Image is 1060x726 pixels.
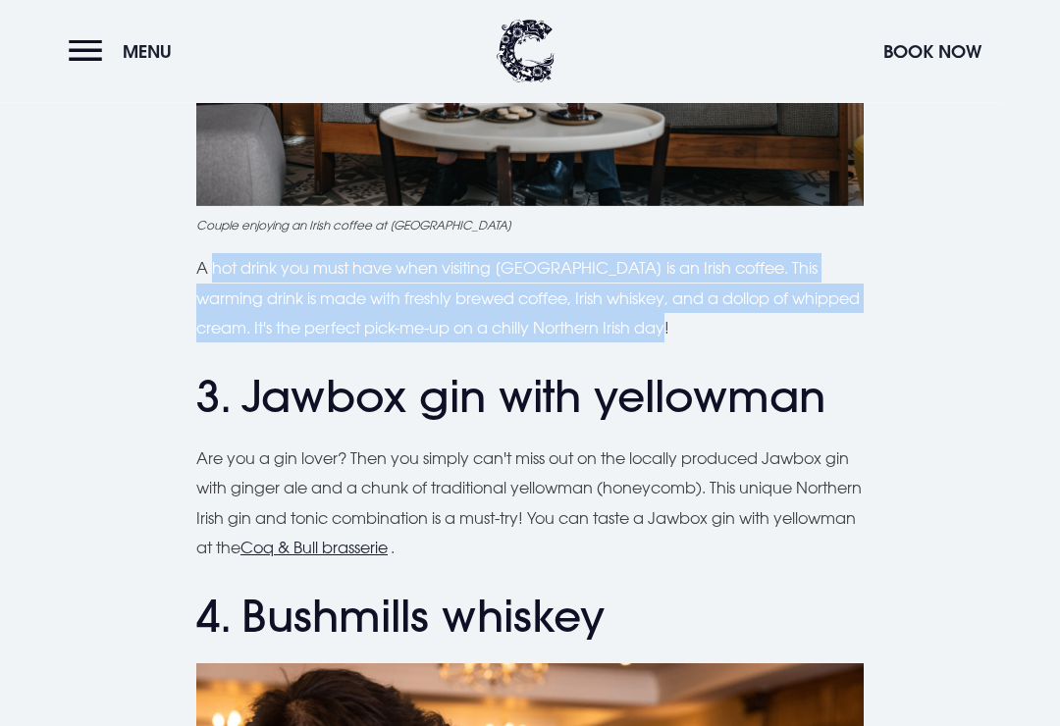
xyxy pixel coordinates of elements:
span: Menu [123,40,172,63]
button: Book Now [874,30,991,73]
figcaption: Couple enjoying an Irish coffee at [GEOGRAPHIC_DATA] [196,217,864,234]
a: Coq & Bull brasserie [240,539,388,558]
p: Are you a gin lover? Then you simply can't miss out on the locally produced Jawbox gin with ginge... [196,444,864,564]
h2: 3. Jawbox gin with yellowman [196,372,864,424]
p: A hot drink you must have when visiting [GEOGRAPHIC_DATA] is an Irish coffee. This warming drink ... [196,254,864,343]
h2: 4. Bushmills whiskey [196,592,864,644]
button: Menu [69,30,182,73]
img: Clandeboye Lodge [497,20,556,83]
